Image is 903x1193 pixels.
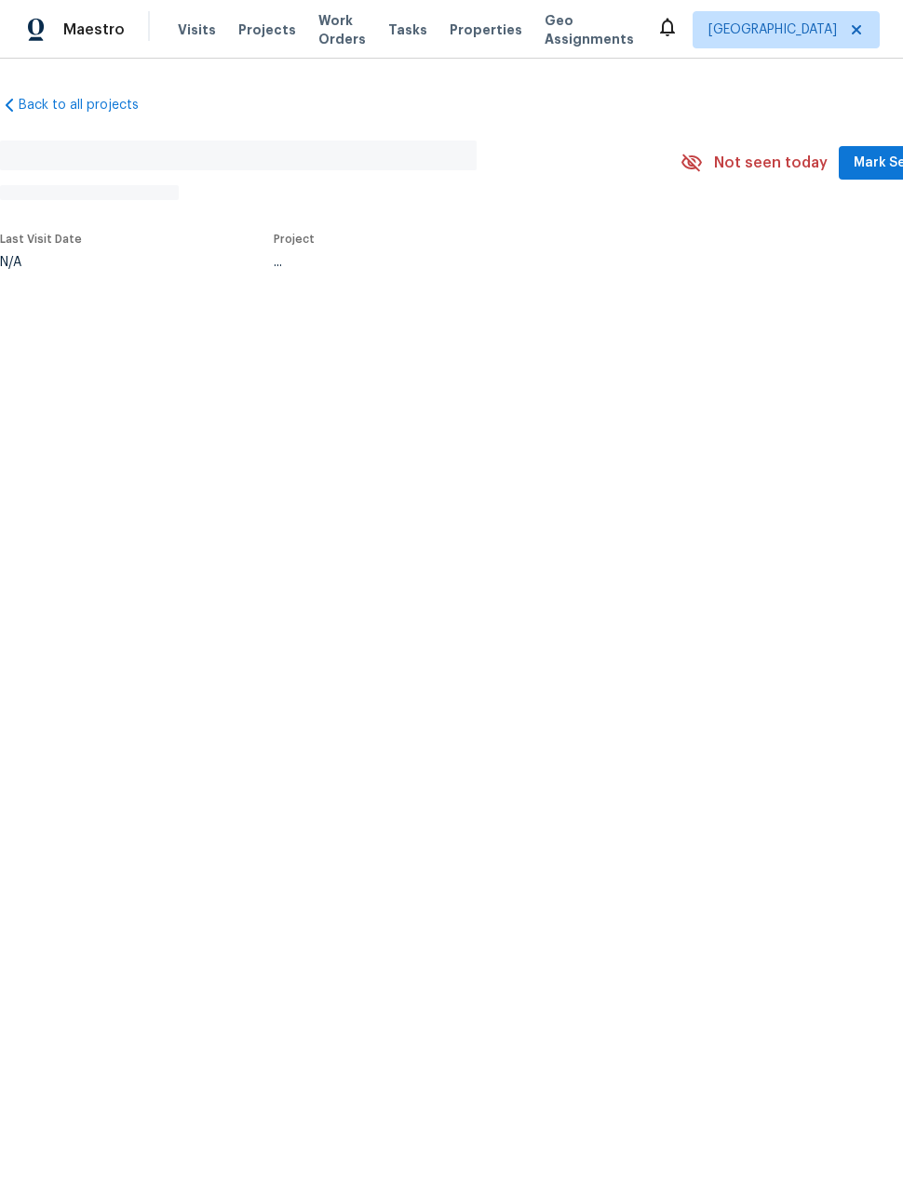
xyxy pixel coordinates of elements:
[545,11,634,48] span: Geo Assignments
[318,11,366,48] span: Work Orders
[178,20,216,39] span: Visits
[274,234,315,245] span: Project
[238,20,296,39] span: Projects
[388,23,427,36] span: Tasks
[450,20,522,39] span: Properties
[63,20,125,39] span: Maestro
[714,154,828,172] span: Not seen today
[708,20,837,39] span: [GEOGRAPHIC_DATA]
[274,256,631,269] div: ...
